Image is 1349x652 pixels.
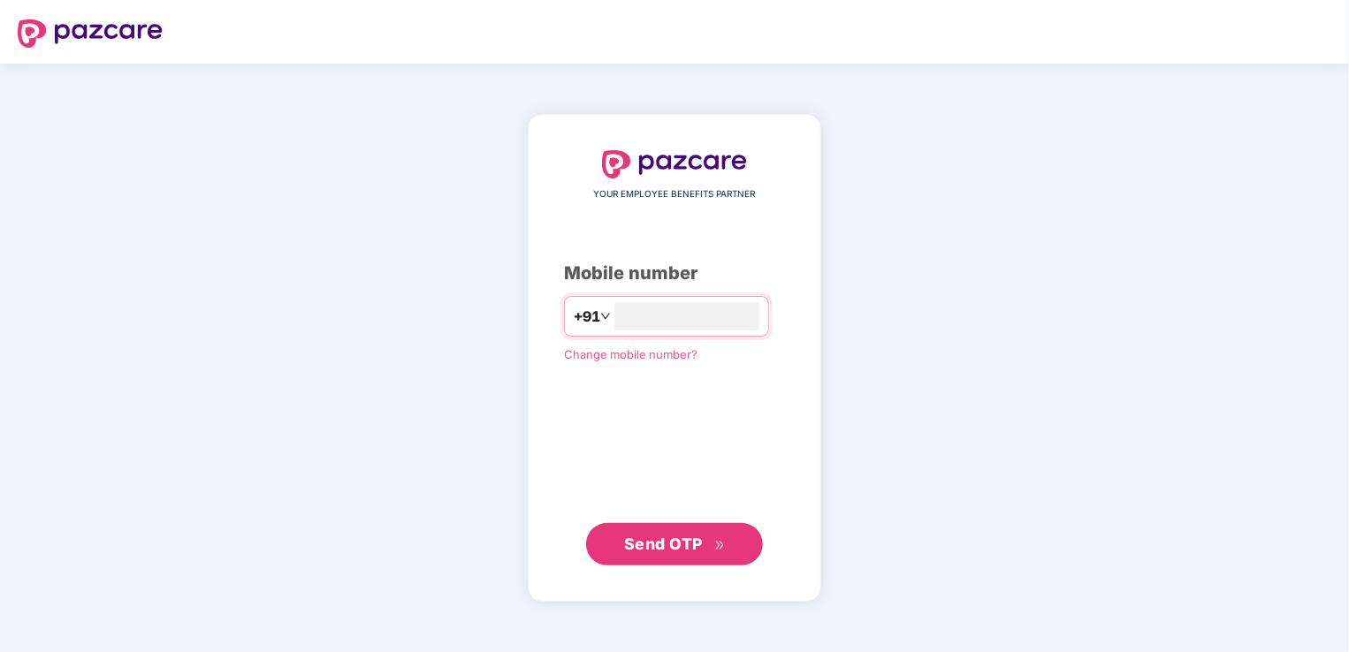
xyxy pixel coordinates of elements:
[594,187,756,201] span: YOUR EMPLOYEE BENEFITS PARTNER
[624,534,703,553] span: Send OTP
[574,306,600,328] span: +91
[600,311,611,322] span: down
[586,523,763,565] button: Send OTPdouble-right
[714,540,726,551] span: double-right
[564,347,697,361] a: Change mobile number?
[18,19,163,48] img: logo
[564,260,785,287] div: Mobile number
[602,150,747,178] img: logo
